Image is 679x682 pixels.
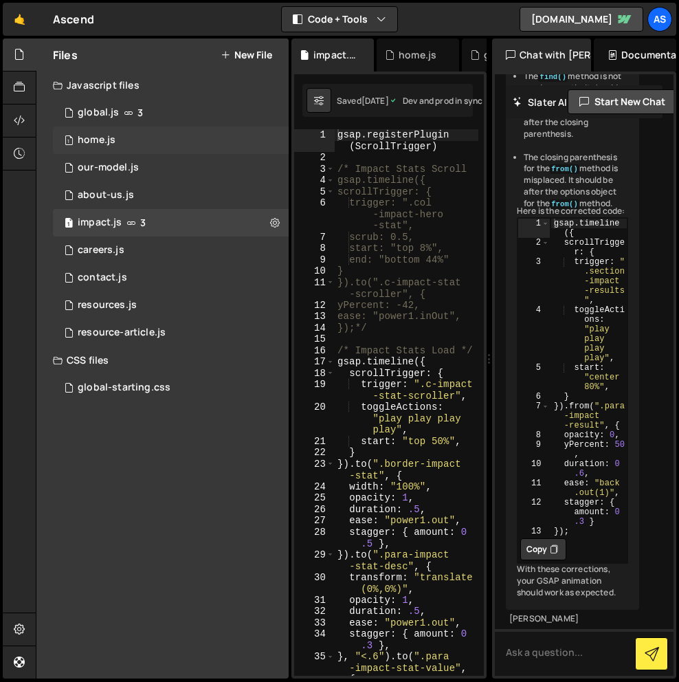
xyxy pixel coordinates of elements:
div: 3 [294,164,335,175]
div: 20 [294,401,335,436]
div: 11 [294,277,335,300]
button: Start new chat [568,89,677,114]
span: 1 [65,136,73,147]
div: Dev and prod in sync [389,95,482,107]
div: 29 [294,549,335,572]
div: home.js [399,48,436,62]
div: 16295/44157.js [53,154,289,181]
div: 19 [294,379,335,401]
div: 16295/44280.js [53,181,289,209]
div: 16295/44285.css [53,374,289,401]
button: Copy [520,538,566,560]
div: impact.js [313,48,357,62]
span: 3 [140,217,146,228]
div: 16295/44292.js [53,319,289,346]
div: 31 [294,595,335,606]
div: CSS files [36,346,289,374]
div: 16295/44293.js [53,264,289,291]
div: 11 [518,478,550,498]
div: 12 [294,300,335,311]
div: impact.js [78,217,122,229]
div: 3 [518,257,550,305]
div: 16295/43987.js [53,126,289,154]
div: 4 [518,305,550,363]
div: [PERSON_NAME] [509,613,636,625]
button: Code + Tools [282,7,397,32]
div: 8 [518,430,550,440]
div: 13 [518,527,550,536]
div: 12 [518,498,550,527]
span: 3 [137,107,143,118]
div: Documentation [594,38,676,71]
div: about-us.js [78,189,134,201]
div: 27 [294,515,335,527]
div: 2 [518,238,550,257]
div: Chat with [PERSON_NAME] [492,38,591,71]
div: 4 [294,175,335,186]
div: 16295/44073.js [53,99,289,126]
a: As [647,7,672,32]
div: 16 [294,345,335,357]
a: [DOMAIN_NAME] [520,7,643,32]
div: 30 [294,572,335,595]
h2: Slater AI [513,96,568,109]
div: 34 [294,628,335,651]
div: 10 [518,459,550,478]
div: [DATE] [361,95,389,107]
div: 1 [294,129,335,152]
code: find() [538,72,568,82]
div: Ascend [53,11,94,27]
div: 21 [294,436,335,448]
div: resource-article.js [78,327,166,339]
div: 9 [294,254,335,266]
code: from() [550,164,579,174]
div: 6 [518,392,550,401]
div: 24 [294,481,335,493]
a: 🤙 [3,3,36,36]
div: 9 [518,440,550,459]
div: 14 [294,322,335,334]
code: from() [550,199,579,209]
div: 16295/44290.js [53,291,289,319]
div: 8 [294,243,335,254]
div: careers.js [78,244,124,256]
div: Saved [337,95,389,107]
div: contact.js [78,272,127,284]
div: Javascript files [36,71,289,99]
div: global-starting.css [78,382,170,394]
div: 5 [294,186,335,198]
div: our-model.js [78,162,139,174]
div: 13 [294,311,335,322]
div: 2 [294,152,335,164]
div: 6 [294,197,335,232]
div: 16295/44150.js [53,209,289,236]
div: 23 [294,459,335,481]
div: 7 [294,232,335,243]
div: 33 [294,617,335,629]
div: global.js [78,107,119,119]
div: home.js [78,134,115,146]
h2: Files [53,47,78,63]
div: 7 [518,401,550,430]
div: 17 [294,356,335,368]
div: 5 [518,363,550,392]
button: New File [221,49,272,60]
div: 22 [294,447,335,459]
div: 15 [294,333,335,345]
div: 32 [294,606,335,617]
div: 26 [294,504,335,516]
div: 28 [294,527,335,549]
li: The closing parenthesis for the method is misplaced. It should be after the options object for th... [524,152,628,210]
div: global.js [484,48,525,62]
div: 10 [294,265,335,277]
div: 1 [518,219,550,238]
div: 18 [294,368,335,379]
div: 25 [294,492,335,504]
span: 1 [65,219,73,230]
div: resources.js [78,299,137,311]
div: 16295/44282.js [53,236,289,264]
